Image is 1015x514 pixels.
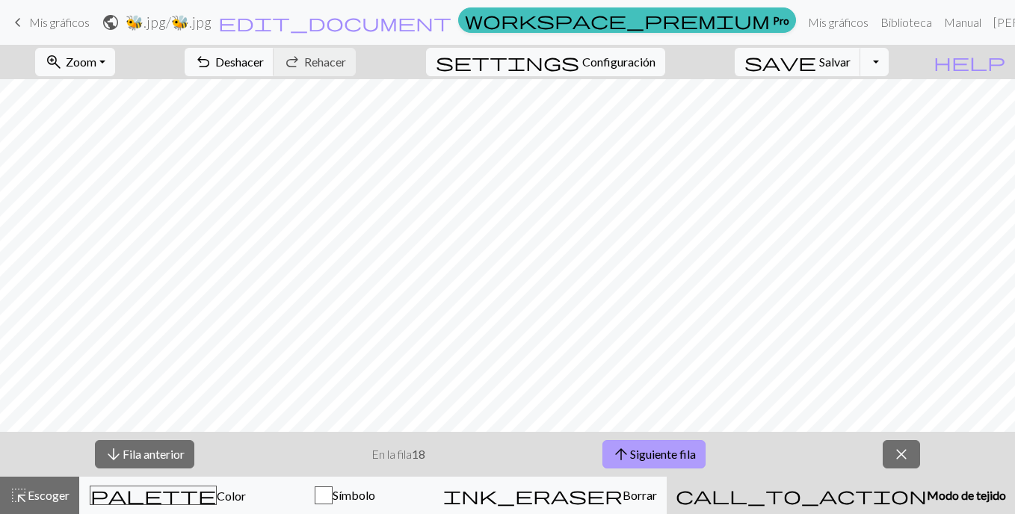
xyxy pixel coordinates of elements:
a: Mis gráficos [9,10,90,35]
a: Manual [938,7,987,37]
button: Símbolo [256,477,434,514]
font: 🐝.jpg [126,13,166,31]
span: workspace_premium [465,10,770,31]
p: En la fila [371,445,425,463]
span: close [892,444,910,465]
span: public [102,12,120,33]
button: Color [79,477,256,514]
span: settings [436,52,579,72]
font: Siguiente fila [630,447,696,461]
span: Símbolo [333,488,375,502]
button: Borrar [434,477,667,514]
a: Biblioteca [874,7,938,37]
a: Pro [458,7,796,33]
span: zoom_in [45,52,63,72]
span: edit_document [218,12,451,33]
h2: / 🐝.jpg [126,13,212,31]
span: Color [217,489,246,503]
button: Siguiente fila [602,440,706,468]
button: Modo de tejido [667,477,1015,514]
span: Modo de tejido [927,488,1006,502]
span: save [744,52,816,72]
span: Deshacer [215,55,264,69]
span: Escoger [28,488,70,502]
span: arrow_upward [612,444,630,465]
button: Fila anterior [95,440,194,468]
span: Borrar [623,488,657,502]
button: ConfiguraciónConfiguración [426,48,665,76]
span: ink_eraser [443,485,623,506]
span: help [934,52,1005,72]
span: Salvar [819,55,851,69]
button: Zoom [35,48,115,76]
i: Configuración [436,53,579,71]
span: call_to_action [676,485,927,506]
a: Mis gráficos [802,7,874,37]
span: keyboard_arrow_left [9,12,27,33]
span: undo [194,52,212,72]
font: Pro [773,13,789,28]
span: highlight_alt [10,485,28,506]
span: arrow_downward [105,444,123,465]
strong: 18 [412,447,425,461]
button: Deshacer [185,48,274,76]
button: Salvar [735,48,861,76]
span: Zoom [66,55,96,69]
span: Configuración [582,53,655,71]
span: palette [90,485,216,506]
span: Mis gráficos [29,15,90,29]
font: Fila anterior [123,447,185,461]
